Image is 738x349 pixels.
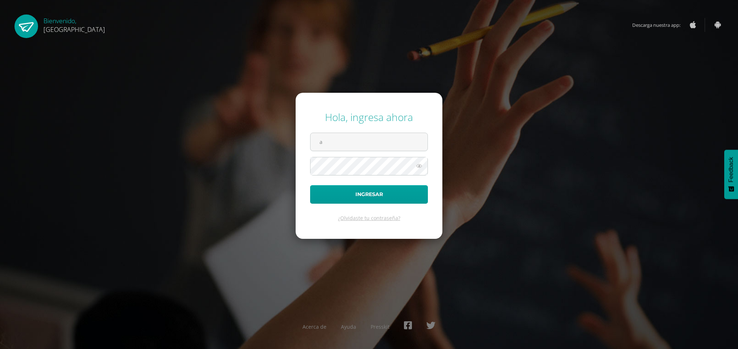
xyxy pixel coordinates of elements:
button: Ingresar [310,185,428,204]
a: Ayuda [341,323,356,330]
button: Feedback - Mostrar encuesta [724,150,738,199]
a: ¿Olvidaste tu contraseña? [338,215,400,221]
div: Hola, ingresa ahora [310,110,428,124]
span: Feedback [728,157,734,182]
span: [GEOGRAPHIC_DATA] [43,25,105,34]
input: Correo electrónico o usuario [310,133,428,151]
div: Bienvenido, [43,14,105,34]
a: Presskit [371,323,389,330]
span: Descarga nuestra app: [632,18,688,32]
a: Acerca de [303,323,326,330]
